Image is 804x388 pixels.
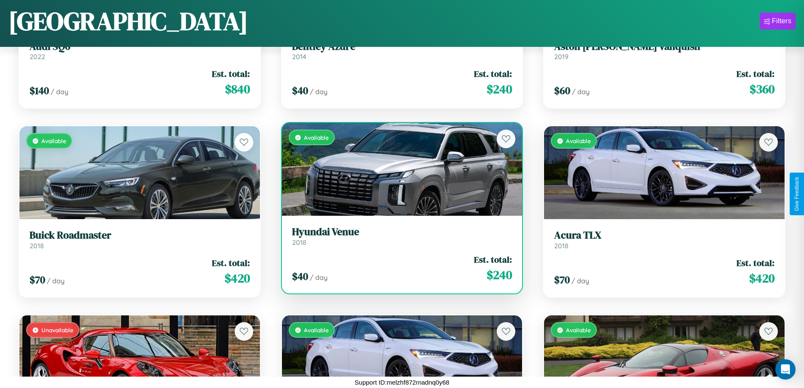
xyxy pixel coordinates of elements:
span: $ 240 [487,81,512,98]
span: 2019 [554,52,568,61]
span: / day [47,277,65,285]
span: Available [566,137,591,144]
span: $ 240 [487,266,512,283]
span: 2014 [292,52,306,61]
span: Available [41,137,66,144]
span: Available [304,326,329,334]
span: / day [572,87,590,96]
h3: Buick Roadmaster [30,229,250,241]
h1: [GEOGRAPHIC_DATA] [8,4,248,38]
span: $ 840 [225,81,250,98]
span: $ 40 [292,269,308,283]
span: $ 420 [225,270,250,287]
p: Support ID: melzhf872rnadnq0y68 [355,377,449,388]
a: Hyundai Venue2018 [292,226,512,247]
div: Open Intercom Messenger [775,359,796,380]
span: 2018 [292,238,306,247]
span: $ 70 [30,273,45,287]
span: Est. total: [736,68,774,80]
span: 2018 [30,241,44,250]
a: Acura TLX2018 [554,229,774,250]
div: Give Feedback [794,177,800,211]
a: Bentley Azure2014 [292,41,512,61]
h3: Hyundai Venue [292,226,512,238]
a: Buick Roadmaster2018 [30,229,250,250]
span: / day [310,273,328,282]
span: Available [566,326,591,334]
span: 2022 [30,52,45,61]
span: $ 420 [749,270,774,287]
h3: Aston [PERSON_NAME] Vanquish [554,41,774,53]
span: Est. total: [212,257,250,269]
span: 2018 [554,241,568,250]
span: / day [51,87,68,96]
span: Est. total: [212,68,250,80]
h3: Acura TLX [554,229,774,241]
span: Available [304,134,329,141]
span: Est. total: [736,257,774,269]
button: Filters [760,13,796,30]
span: $ 70 [554,273,570,287]
span: / day [571,277,589,285]
span: $ 40 [292,84,308,98]
span: Est. total: [474,68,512,80]
span: Est. total: [474,253,512,266]
a: Audi SQ62022 [30,41,250,61]
span: / day [310,87,328,96]
span: $ 360 [750,81,774,98]
span: Unavailable [41,326,73,334]
span: $ 60 [554,84,570,98]
span: $ 140 [30,84,49,98]
a: Aston [PERSON_NAME] Vanquish2019 [554,41,774,61]
div: Filters [772,17,791,25]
